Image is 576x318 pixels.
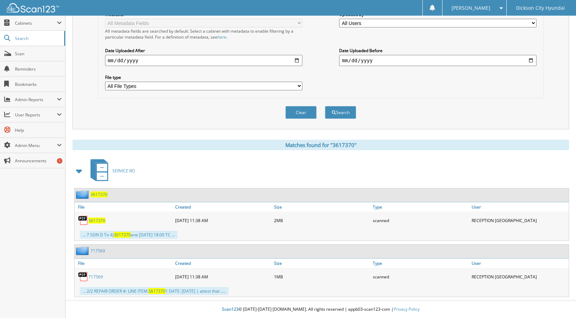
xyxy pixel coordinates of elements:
[75,259,173,268] a: File
[105,48,302,54] label: Date Uploaded After
[173,213,272,227] div: [DATE] 11:38 AM
[88,218,105,223] a: 3617370
[173,270,272,284] div: [DATE] 11:38 AM
[15,51,62,57] span: Scan
[76,190,91,199] img: folder2.png
[272,270,371,284] div: 1MB
[371,270,470,284] div: scanned
[339,55,536,66] input: end
[325,106,356,119] button: Search
[15,35,61,41] span: Search
[7,3,59,13] img: scan123-logo-white.svg
[112,168,135,174] span: SERVICE RO
[80,287,229,295] div: ... 2/2 REPAIR ORDER #: LINE ITEM: 1 DATE: [DATE] | attest that .....
[173,202,272,212] a: Created
[272,259,371,268] a: Size
[470,270,569,284] div: RECEPTION [GEOGRAPHIC_DATA]
[394,306,420,312] a: Privacy Policy
[15,20,57,26] span: Cabinets
[15,142,57,148] span: Admin Menu
[105,55,302,66] input: start
[105,28,302,40] div: All metadata fields are searched by default. Select a cabinet with metadata to enable filtering b...
[173,259,272,268] a: Created
[371,259,470,268] a: Type
[86,157,135,185] a: SERVICE RO
[57,158,62,164] div: 1
[148,288,165,294] span: 3617370
[272,202,371,212] a: Size
[470,259,569,268] a: User
[72,140,569,150] div: Matches found for "3617370"
[470,202,569,212] a: User
[15,112,57,118] span: User Reports
[91,191,108,197] a: 3617370
[516,6,565,10] span: Dickson City Hyundai
[78,271,88,282] img: PDF.png
[452,6,490,10] span: [PERSON_NAME]
[339,48,536,54] label: Date Uploaded Before
[285,106,317,119] button: Clear
[15,127,62,133] span: Help
[66,301,576,318] div: © [DATE]-[DATE] [DOMAIN_NAME]. All rights reserved | appb03-scan123-com |
[470,213,569,227] div: RECEPTION [GEOGRAPHIC_DATA]
[88,274,103,280] a: 717569
[80,231,178,239] div: ... 7 SDN D To 4) ane [DATE] 18:00 TC ...
[91,248,105,254] a: 717569
[15,158,62,164] span: Announcements
[15,97,57,103] span: Admin Reports
[371,213,470,227] div: scanned
[76,246,91,255] img: folder2.png
[15,81,62,87] span: Bookmarks
[222,306,239,312] span: Scan123
[75,202,173,212] a: File
[371,202,470,212] a: Type
[217,34,226,40] a: here
[114,232,131,238] span: 3617370
[272,213,371,227] div: 2MB
[15,66,62,72] span: Reminders
[78,215,88,226] img: PDF.png
[105,74,302,80] label: File type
